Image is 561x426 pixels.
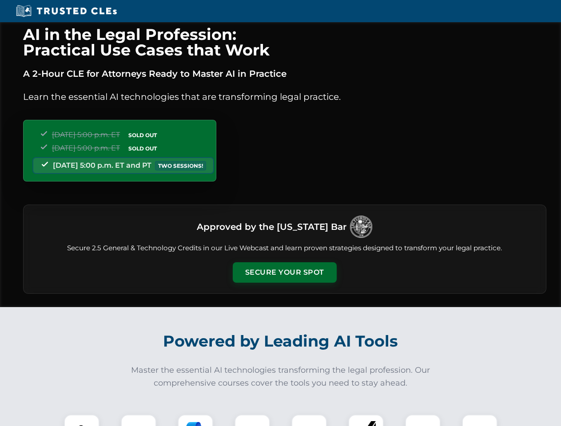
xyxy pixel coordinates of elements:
p: A 2-Hour CLE for Attorneys Ready to Master AI in Practice [23,67,546,81]
span: [DATE] 5:00 p.m. ET [52,144,120,152]
h1: AI in the Legal Profession: Practical Use Cases that Work [23,27,546,58]
h3: Approved by the [US_STATE] Bar [197,219,346,235]
img: Trusted CLEs [13,4,119,18]
p: Learn the essential AI technologies that are transforming legal practice. [23,90,546,104]
img: Logo [350,216,372,238]
span: [DATE] 5:00 p.m. ET [52,130,120,139]
span: SOLD OUT [125,130,160,140]
h2: Powered by Leading AI Tools [35,326,527,357]
p: Secure 2.5 General & Technology Credits in our Live Webcast and learn proven strategies designed ... [34,243,535,253]
span: SOLD OUT [125,144,160,153]
p: Master the essential AI technologies transforming the legal profession. Our comprehensive courses... [125,364,436,390]
button: Secure Your Spot [233,262,337,283]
